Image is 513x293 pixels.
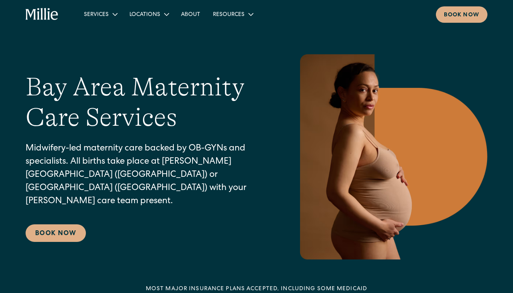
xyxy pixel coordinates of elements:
[78,8,123,21] div: Services
[26,72,264,133] h1: Bay Area Maternity Care Services
[207,8,259,21] div: Resources
[129,11,160,19] div: Locations
[213,11,245,19] div: Resources
[26,8,58,21] a: home
[84,11,109,19] div: Services
[175,8,207,21] a: About
[123,8,175,21] div: Locations
[296,54,487,259] img: Pregnant woman in neutral underwear holding her belly, standing in profile against a warm-toned g...
[26,143,264,208] p: Midwifery-led maternity care backed by OB-GYNs and specialists. All births take place at [PERSON_...
[444,11,479,20] div: Book now
[436,6,487,23] a: Book now
[26,224,86,242] a: Book Now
